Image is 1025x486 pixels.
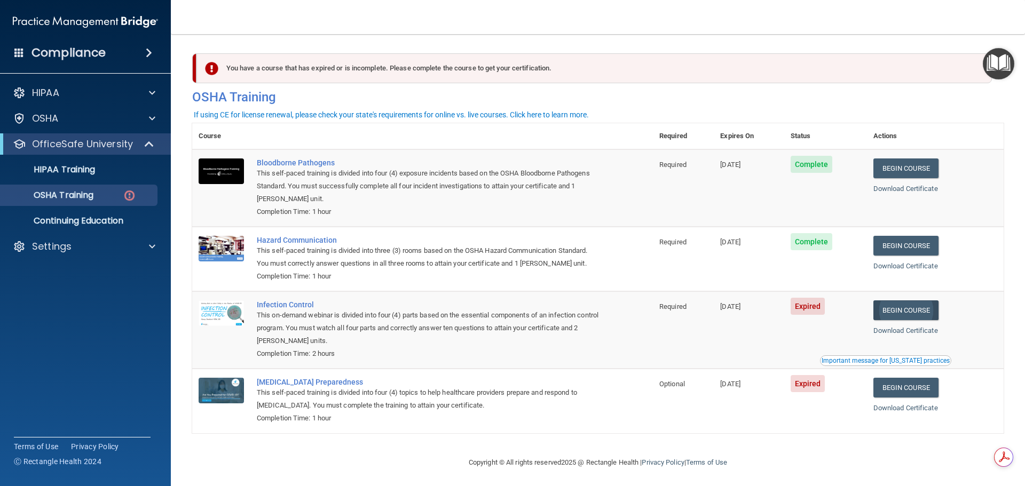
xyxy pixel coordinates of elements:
a: Bloodborne Pathogens [257,158,600,167]
a: Hazard Communication [257,236,600,244]
h4: Compliance [31,45,106,60]
button: Read this if you are a dental practitioner in the state of CA [820,355,951,366]
th: Required [653,123,714,149]
a: OSHA [13,112,155,125]
p: Settings [32,240,72,253]
a: Download Certificate [873,326,938,334]
img: exclamation-circle-solid-danger.72ef9ffc.png [205,62,218,75]
span: Expired [791,375,825,392]
a: Begin Course [873,236,939,256]
div: Completion Time: 2 hours [257,347,600,360]
span: Required [659,161,687,169]
div: Completion Time: 1 hour [257,270,600,283]
th: Expires On [714,123,784,149]
p: Continuing Education [7,216,153,226]
p: OSHA [32,112,59,125]
div: Completion Time: 1 hour [257,412,600,425]
div: This self-paced training is divided into four (4) topics to help healthcare providers prepare and... [257,386,600,412]
div: This on-demand webinar is divided into four (4) parts based on the essential components of an inf... [257,309,600,347]
div: You have a course that has expired or is incomplete. Please complete the course to get your certi... [196,53,992,83]
a: Begin Course [873,300,939,320]
th: Status [784,123,867,149]
span: Expired [791,298,825,315]
a: Begin Course [873,378,939,397]
a: Terms of Use [686,458,727,466]
div: If using CE for license renewal, please check your state's requirements for online vs. live cours... [194,111,589,118]
span: Ⓒ Rectangle Health 2024 [14,456,101,467]
div: Copyright © All rights reserved 2025 @ Rectangle Health | | [403,445,793,480]
img: danger-circle.6113f641.png [123,189,136,202]
a: HIPAA [13,86,155,99]
a: [MEDICAL_DATA] Preparedness [257,378,600,386]
a: Infection Control [257,300,600,309]
th: Course [192,123,250,149]
h4: OSHA Training [192,90,1004,105]
span: Optional [659,380,685,388]
th: Actions [867,123,1004,149]
p: HIPAA Training [7,164,95,175]
span: Complete [791,156,833,173]
p: OSHA Training [7,190,93,201]
button: If using CE for license renewal, please check your state's requirements for online vs. live cours... [192,109,590,120]
a: Download Certificate [873,404,938,412]
p: HIPAA [32,86,59,99]
a: Settings [13,240,155,253]
div: This self-paced training is divided into three (3) rooms based on the OSHA Hazard Communication S... [257,244,600,270]
a: Download Certificate [873,185,938,193]
div: This self-paced training is divided into four (4) exposure incidents based on the OSHA Bloodborne... [257,167,600,205]
div: Completion Time: 1 hour [257,205,600,218]
p: OfficeSafe University [32,138,133,150]
button: Open Resource Center [983,48,1014,79]
a: Privacy Policy [71,441,119,452]
span: Required [659,238,687,246]
div: Important message for [US_STATE] practices [822,357,950,364]
a: Terms of Use [14,441,58,452]
span: [DATE] [720,380,740,388]
a: Privacy Policy [642,458,684,466]
span: [DATE] [720,238,740,246]
span: [DATE] [720,302,740,310]
a: Download Certificate [873,262,938,270]
a: OfficeSafe University [13,138,155,150]
img: PMB logo [13,11,158,33]
a: Begin Course [873,158,939,178]
span: [DATE] [720,161,740,169]
span: Complete [791,233,833,250]
span: Required [659,302,687,310]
